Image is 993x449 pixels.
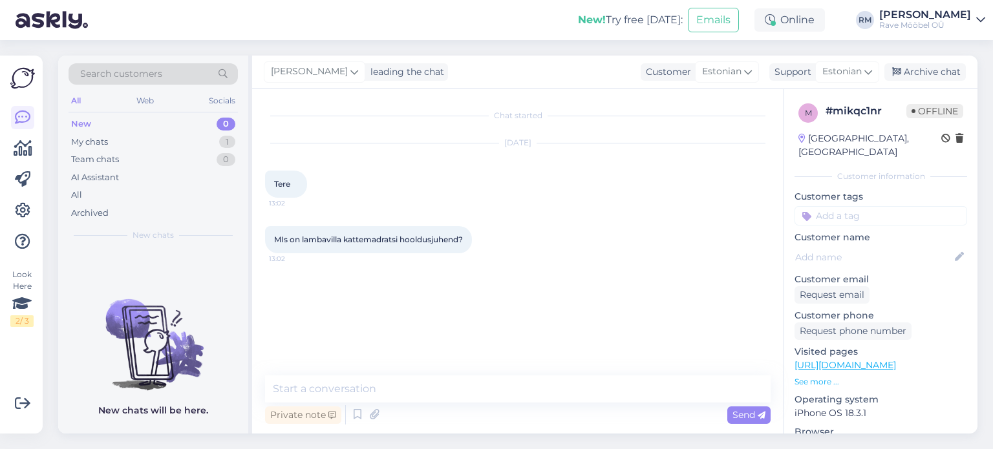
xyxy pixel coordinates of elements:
b: New! [578,14,606,26]
div: Customer [641,65,691,79]
div: Archive chat [884,63,966,81]
span: 13:02 [269,198,317,208]
p: Browser [795,425,967,439]
div: Request email [795,286,870,304]
p: Customer email [795,273,967,286]
div: RM [856,11,874,29]
div: Try free [DATE]: [578,12,683,28]
div: [DATE] [265,137,771,149]
p: Customer name [795,231,967,244]
div: Support [769,65,811,79]
img: No chats [58,276,248,392]
div: [GEOGRAPHIC_DATA], [GEOGRAPHIC_DATA] [798,132,941,159]
a: [PERSON_NAME]Rave Mööbel OÜ [879,10,985,30]
div: 0 [217,153,235,166]
div: # mikqc1nr [826,103,906,119]
p: Customer phone [795,309,967,322]
div: 0 [217,118,235,131]
div: All [71,189,82,202]
div: New [71,118,91,131]
div: Look Here [10,269,34,327]
span: m [805,108,812,118]
div: Web [134,92,156,109]
div: Socials [206,92,238,109]
div: leading the chat [365,65,444,79]
a: [URL][DOMAIN_NAME] [795,359,896,371]
span: Search customers [80,67,162,81]
div: 2 / 3 [10,315,34,327]
p: See more ... [795,376,967,388]
div: 1 [219,136,235,149]
div: Online [754,8,825,32]
span: MIs on lambavilla kattemadratsi hooldusjuhend? [274,235,463,244]
div: Customer information [795,171,967,182]
p: New chats will be here. [98,404,208,417]
span: Offline [906,104,963,118]
span: Estonian [822,65,862,79]
img: Askly Logo [10,66,35,90]
span: New chats [133,229,174,241]
span: Send [732,409,765,421]
p: Operating system [795,393,967,406]
div: [PERSON_NAME] [879,10,971,20]
div: AI Assistant [71,171,119,184]
span: Tere [274,179,290,189]
div: My chats [71,136,108,149]
div: Chat started [265,110,771,121]
div: Request phone number [795,322,912,340]
input: Add name [795,250,952,264]
span: 13:02 [269,254,317,264]
div: Team chats [71,153,119,166]
input: Add a tag [795,206,967,225]
button: Emails [688,8,739,32]
span: Estonian [702,65,742,79]
div: Rave Mööbel OÜ [879,20,971,30]
div: Archived [71,207,109,220]
span: [PERSON_NAME] [271,65,348,79]
p: Customer tags [795,190,967,204]
div: All [69,92,83,109]
p: Visited pages [795,345,967,359]
p: iPhone OS 18.3.1 [795,406,967,420]
div: Private note [265,406,341,424]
